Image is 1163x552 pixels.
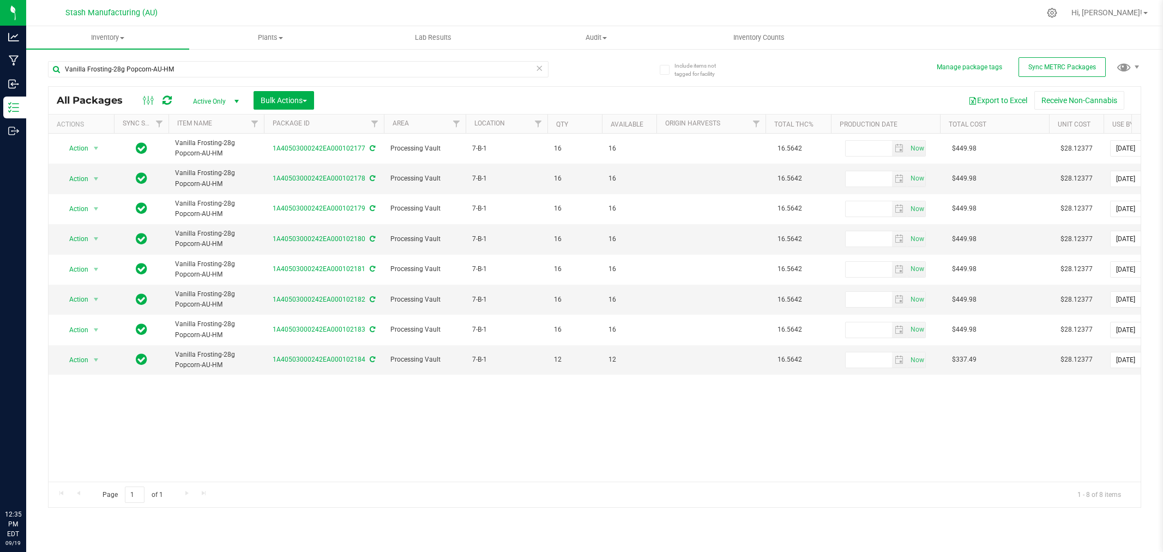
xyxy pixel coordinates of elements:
[947,171,982,187] span: $449.98
[907,171,925,187] span: select
[947,261,982,277] span: $449.98
[57,121,110,128] div: Actions
[8,32,19,43] inline-svg: Analytics
[254,91,314,110] button: Bulk Actions
[554,173,595,184] span: 16
[1049,134,1104,164] td: $28.12377
[273,175,365,182] a: 1A40503000242EA000102178
[136,322,147,337] span: In Sync
[907,262,925,277] span: select
[961,91,1034,110] button: Export to Excel
[89,262,103,277] span: select
[908,201,926,217] span: Set Current date
[472,355,541,365] span: 7-B-1
[89,141,103,156] span: select
[608,295,650,305] span: 16
[1034,91,1124,110] button: Receive Non-Cannabis
[8,102,19,113] inline-svg: Inventory
[665,119,720,127] a: Origin Harvests
[136,352,147,367] span: In Sync
[892,292,908,307] span: select
[59,231,89,247] span: Action
[907,322,925,338] span: select
[89,322,103,338] span: select
[400,33,466,43] span: Lab Results
[26,33,189,43] span: Inventory
[472,234,541,244] span: 7-B-1
[892,201,908,217] span: select
[611,121,643,128] a: Available
[892,141,908,156] span: select
[947,292,982,308] span: $449.98
[892,352,908,368] span: select
[59,292,89,307] span: Action
[89,352,103,368] span: select
[1049,224,1104,254] td: $28.12377
[89,171,103,187] span: select
[908,261,926,277] span: Set Current date
[472,203,541,214] span: 7-B-1
[772,352,808,368] span: 16.5642
[136,292,147,307] span: In Sync
[5,539,21,547] p: 09/19
[892,231,908,247] span: select
[554,203,595,214] span: 16
[175,289,257,310] span: Vanilla Frosting-28g Popcorn-AU-HM
[472,325,541,335] span: 7-B-1
[1019,57,1106,77] button: Sync METRC Packages
[774,121,814,128] a: Total THC%
[554,325,595,335] span: 16
[190,33,352,43] span: Plants
[390,203,459,214] span: Processing Vault
[1071,8,1142,17] span: Hi, [PERSON_NAME]!
[59,352,89,368] span: Action
[892,262,908,277] span: select
[536,61,544,75] span: Clear
[772,322,808,338] span: 16.5642
[772,231,808,247] span: 16.5642
[1049,194,1104,224] td: $28.12377
[908,231,926,247] span: Set Current date
[48,61,549,77] input: Search Package ID, Item Name, SKU, Lot or Part Number...
[1045,8,1059,18] div: Manage settings
[150,115,168,133] a: Filter
[947,322,982,338] span: $449.98
[748,115,766,133] a: Filter
[273,235,365,243] a: 1A40503000242EA000102180
[368,326,375,333] span: Sync from Compliance System
[937,63,1002,72] button: Manage package tags
[136,231,147,247] span: In Sync
[772,261,808,277] span: 16.5642
[674,62,729,78] span: Include items not tagged for facility
[1049,255,1104,285] td: $28.12377
[368,145,375,152] span: Sync from Compliance System
[136,261,147,277] span: In Sync
[947,201,982,217] span: $449.98
[947,231,982,247] span: $449.98
[556,121,568,128] a: Qty
[908,352,926,368] span: Set Current date
[472,143,541,154] span: 7-B-1
[261,96,307,105] span: Bulk Actions
[273,296,365,303] a: 1A40503000242EA000102182
[11,465,44,497] iframe: Resource center
[472,295,541,305] span: 7-B-1
[273,326,365,333] a: 1A40503000242EA000102183
[393,119,409,127] a: Area
[59,262,89,277] span: Action
[8,55,19,66] inline-svg: Manufacturing
[273,205,365,212] a: 1A40503000242EA000102179
[65,8,158,17] span: Stash Manufacturing (AU)
[89,292,103,307] span: select
[5,509,21,539] p: 12:35 PM EDT
[273,356,365,363] a: 1A40503000242EA000102184
[515,33,677,43] span: Audit
[1049,315,1104,345] td: $28.12377
[390,355,459,365] span: Processing Vault
[907,201,925,217] span: select
[1049,285,1104,315] td: $28.12377
[368,356,375,363] span: Sync from Compliance System
[772,292,808,308] span: 16.5642
[1069,487,1130,503] span: 1 - 8 of 8 items
[136,171,147,186] span: In Sync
